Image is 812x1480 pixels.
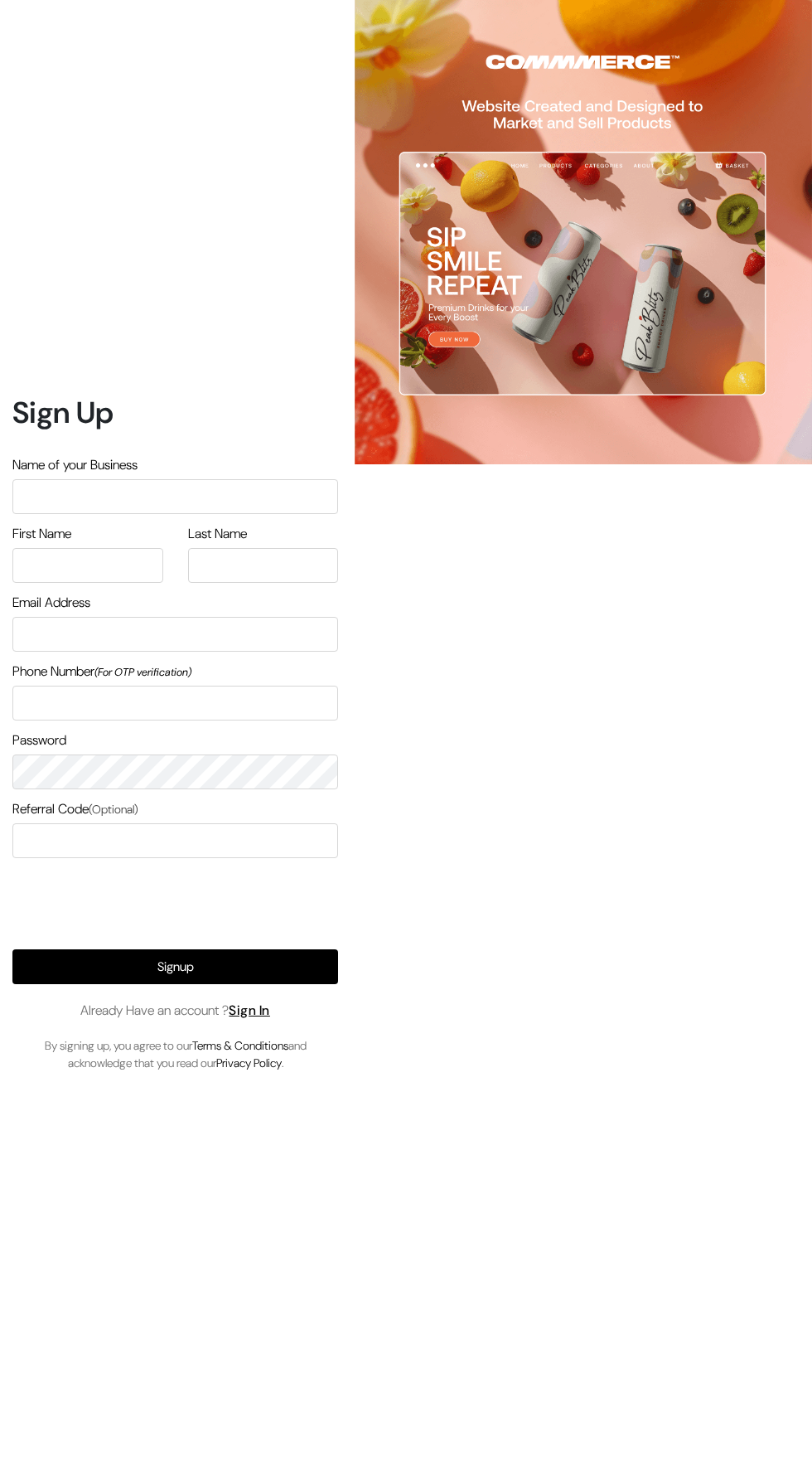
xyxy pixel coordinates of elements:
[12,455,138,475] label: Name of your Business
[12,1037,338,1072] p: By signing up, you agree to our and acknowledge that you read our .
[12,730,66,750] label: Password
[94,665,191,679] i: (For OTP verification)
[12,395,338,430] h1: Sign Up
[192,1038,288,1053] a: Terms & Conditions
[50,868,302,933] iframe: reCAPTCHA
[12,524,71,544] label: First Name
[12,799,138,819] label: Referral Code
[12,662,191,682] label: Phone Number
[89,802,138,817] span: (Optional)
[12,949,338,984] button: Signup
[12,593,90,613] label: Email Address
[80,1001,270,1021] span: Already Have an account ?
[188,524,247,544] label: Last Name
[229,1002,270,1019] a: Sign In
[216,1055,282,1070] a: Privacy Policy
